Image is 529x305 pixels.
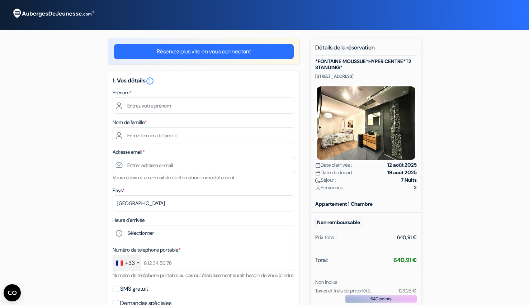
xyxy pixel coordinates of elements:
label: Heure d'arrivée [113,216,145,224]
h5: Détails de la réservation [315,44,417,56]
strong: 19 août 2025 [387,169,417,176]
label: Numéro de telephone portable [113,246,180,254]
span: Séjour : [315,176,336,184]
label: Adresse email [113,148,145,156]
small: Non remboursable [315,217,362,228]
label: SMS gratuit [120,284,148,294]
button: CMP-Widget öffnen [4,284,21,301]
img: calendar.svg [315,163,321,168]
a: Réservez plus vite en vous connectant [114,44,294,59]
img: AubergesDeJeunesse.com [9,4,98,23]
h5: *FONTAINE MOUSSUE*HYPER CENTRE*T2 STANDING* [315,58,417,71]
span: 640 points [370,296,392,302]
small: Numéro de téléphone portable au cas où l'établissement aurait besoin de vous joindre [113,272,293,278]
label: Prénom [113,89,132,96]
p: [STREET_ADDRESS] [315,73,417,79]
small: Vous recevrez un e-mail de confirmation immédiatement [113,174,235,181]
img: moon.svg [315,178,321,183]
input: Entrez votre prénom [113,97,295,114]
span: Personnes : [315,184,345,191]
h5: 1. Vos détails [113,77,295,85]
span: Total: [315,256,328,265]
strong: 7 Nuits [401,176,417,184]
small: Taxes et frais de propriété: [315,287,371,294]
div: +33 [125,259,135,267]
input: Entrer le nom de famille [113,127,295,143]
strong: 2 [414,184,417,191]
small: 123,25 € [398,287,416,294]
span: Date d'arrivée : [315,161,352,169]
input: 6 12 34 56 78 [113,255,295,271]
small: Non inclus [315,279,337,285]
span: Date de départ : [315,169,355,176]
b: Appartement 1 Chambre [315,201,373,207]
div: Prix total : [315,234,337,241]
strong: 12 août 2025 [387,161,417,169]
input: Entrer adresse e-mail [113,157,295,173]
a: error_outline [146,77,154,84]
div: 640,91 € [397,234,417,241]
label: Nom de famille [113,119,147,126]
img: calendar.svg [315,170,321,176]
div: France: +33 [113,255,141,271]
img: user_icon.svg [315,185,321,191]
strong: 640,91 € [393,256,417,264]
i: error_outline [146,77,154,85]
label: Pays [113,187,124,194]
